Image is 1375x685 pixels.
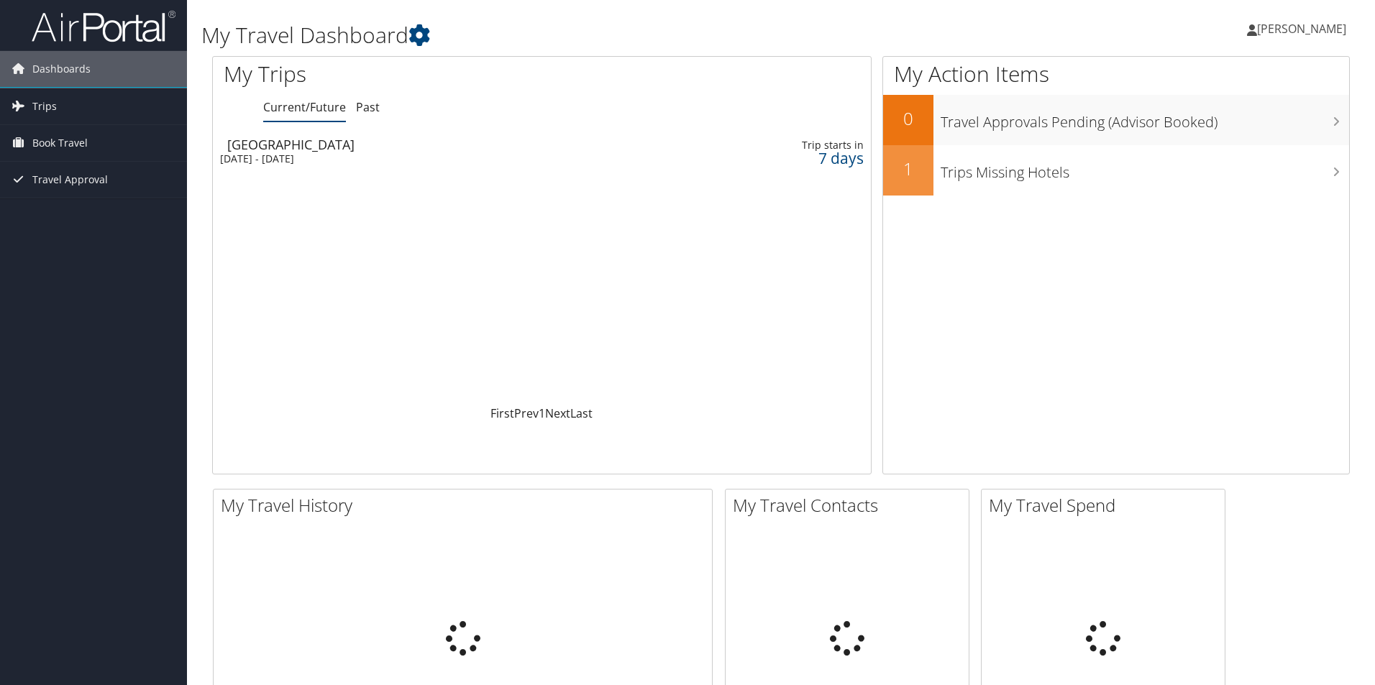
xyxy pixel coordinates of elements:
[263,99,346,115] a: Current/Future
[201,20,974,50] h1: My Travel Dashboard
[733,493,969,518] h2: My Travel Contacts
[941,155,1349,183] h3: Trips Missing Hotels
[220,152,628,165] div: [DATE] - [DATE]
[490,405,514,421] a: First
[227,138,635,151] div: [GEOGRAPHIC_DATA]
[539,405,545,421] a: 1
[545,405,570,421] a: Next
[1257,21,1346,37] span: [PERSON_NAME]
[356,99,380,115] a: Past
[32,162,108,198] span: Travel Approval
[1247,7,1361,50] a: [PERSON_NAME]
[989,493,1225,518] h2: My Travel Spend
[717,139,864,152] div: Trip starts in
[941,105,1349,132] h3: Travel Approvals Pending (Advisor Booked)
[883,157,933,181] h2: 1
[883,106,933,131] h2: 0
[221,493,712,518] h2: My Travel History
[32,9,175,43] img: airportal-logo.png
[570,405,593,421] a: Last
[883,95,1349,145] a: 0Travel Approvals Pending (Advisor Booked)
[32,125,88,161] span: Book Travel
[883,59,1349,89] h1: My Action Items
[717,152,864,165] div: 7 days
[224,59,586,89] h1: My Trips
[32,51,91,87] span: Dashboards
[32,88,57,124] span: Trips
[883,145,1349,196] a: 1Trips Missing Hotels
[514,405,539,421] a: Prev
